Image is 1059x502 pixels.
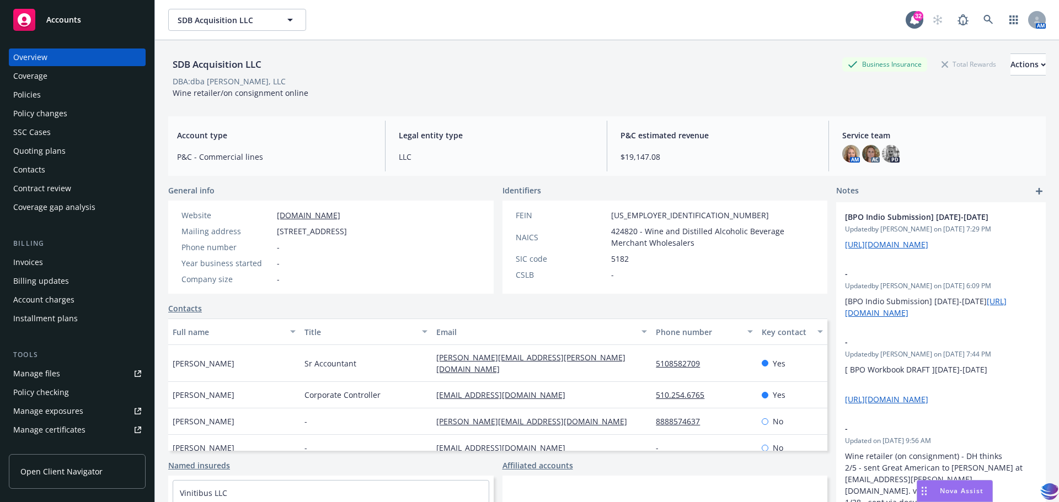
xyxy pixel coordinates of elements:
div: Manage claims [13,440,69,457]
p: [ BPO Workbook DRAFT ][DATE]-[DATE] [845,364,1037,375]
a: Policies [9,86,146,104]
a: [DOMAIN_NAME] [277,210,340,220]
span: General info [168,185,215,196]
a: Coverage gap analysis [9,198,146,216]
span: No [773,415,783,427]
span: Accounts [46,15,81,24]
div: Account charges [13,291,74,309]
span: Account type [177,129,372,141]
img: photo [862,145,880,163]
span: Legal entity type [399,129,593,141]
button: Actions [1010,53,1046,75]
button: SDB Acquisition LLC [168,9,306,31]
a: [EMAIL_ADDRESS][DOMAIN_NAME] [436,442,574,453]
span: P&C - Commercial lines [177,151,372,163]
div: SIC code [516,253,607,265]
span: - [611,269,614,280]
div: Email [436,326,635,338]
span: Sr Accountant [304,358,356,369]
a: Installment plans [9,310,146,327]
a: Policy checking [9,384,146,401]
a: [URL][DOMAIN_NAME] [845,394,928,404]
div: Title [304,326,415,338]
button: Full name [168,319,300,345]
span: Updated by [PERSON_NAME] on [DATE] 7:44 PM [845,349,1037,359]
div: 32 [913,11,923,21]
a: [EMAIL_ADDRESS][DOMAIN_NAME] [436,390,574,400]
div: Billing [9,238,146,249]
div: -Updatedby [PERSON_NAME] on [DATE] 6:09 PM[BPO Indio Submission] [DATE]-[DATE][URL][DOMAIN_NAME] [836,259,1046,327]
div: Policy checking [13,384,69,401]
a: Manage claims [9,440,146,457]
span: Yes [773,358,785,369]
a: Switch app [1003,9,1025,31]
span: [BPO Indio Submission] [DATE]-[DATE] [845,211,1008,223]
div: SSC Cases [13,123,51,141]
div: Coverage gap analysis [13,198,95,216]
a: Overview [9,48,146,66]
div: Website [181,209,272,221]
span: Wine retailer/on consignment online [173,88,308,98]
div: Full name [173,326,284,338]
div: Manage exposures [13,402,83,420]
a: Policy changes [9,105,146,122]
a: add [1033,185,1046,198]
div: Overview [13,48,47,66]
div: [BPO Indio Submission] [DATE]-[DATE]Updatedby [PERSON_NAME] on [DATE] 7:29 PM[URL][DOMAIN_NAME] [836,202,1046,259]
img: photo [882,145,900,163]
a: Search [977,9,999,31]
p: [BPO Indio Submission] [DATE]-[DATE] [845,295,1037,319]
a: Vinitibus LLC [180,488,227,498]
div: Mailing address [181,225,272,237]
div: Business Insurance [842,57,927,71]
a: Affiliated accounts [502,460,573,471]
a: Quoting plans [9,142,146,160]
span: Updated by [PERSON_NAME] on [DATE] 7:29 PM [845,224,1037,234]
span: [PERSON_NAME] [173,415,234,427]
a: 8888574637 [656,416,709,427]
span: Yes [773,389,785,401]
img: svg+xml;base64,PHN2ZyB3aWR0aD0iMzQiIGhlaWdodD0iMzQiIHZpZXdCb3g9IjAgMCAzNCAzNCIgZmlsbD0ibm9uZSIgeG... [1040,482,1059,502]
span: 5182 [611,253,629,265]
a: Manage files [9,365,146,382]
a: Contract review [9,180,146,197]
div: Quoting plans [13,142,66,160]
span: [PERSON_NAME] [173,442,234,454]
div: Invoices [13,253,43,271]
a: Manage certificates [9,421,146,439]
div: Phone number [181,241,272,253]
div: Tools [9,349,146,360]
a: - [656,442,667,453]
span: [PERSON_NAME] [173,389,234,401]
span: Open Client Navigator [20,466,103,477]
div: Manage certificates [13,421,85,439]
div: Coverage [13,67,47,85]
span: $19,147.08 [621,151,815,163]
span: Nova Assist [940,486,983,495]
span: Notes [836,185,859,198]
a: Start snowing [927,9,949,31]
div: Drag to move [917,481,931,501]
span: Updated on [DATE] 9:56 AM [845,436,1037,446]
a: Contacts [168,303,202,314]
div: Total Rewards [936,57,1002,71]
div: Contract review [13,180,71,197]
span: - [845,268,1008,279]
button: Nova Assist [917,480,993,502]
a: 510.254.6765 [656,390,713,400]
div: Installment plans [13,310,78,327]
span: Corporate Controller [304,389,381,401]
button: Key contact [757,319,827,345]
span: - [277,241,280,253]
div: Key contact [762,326,811,338]
span: Identifiers [502,185,541,196]
a: Manage exposures [9,402,146,420]
a: Report a Bug [952,9,974,31]
div: Year business started [181,257,272,269]
div: Manage files [13,365,60,382]
span: P&C estimated revenue [621,129,815,141]
span: - [304,415,307,427]
button: Title [300,319,432,345]
div: Company size [181,273,272,285]
a: Accounts [9,4,146,35]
